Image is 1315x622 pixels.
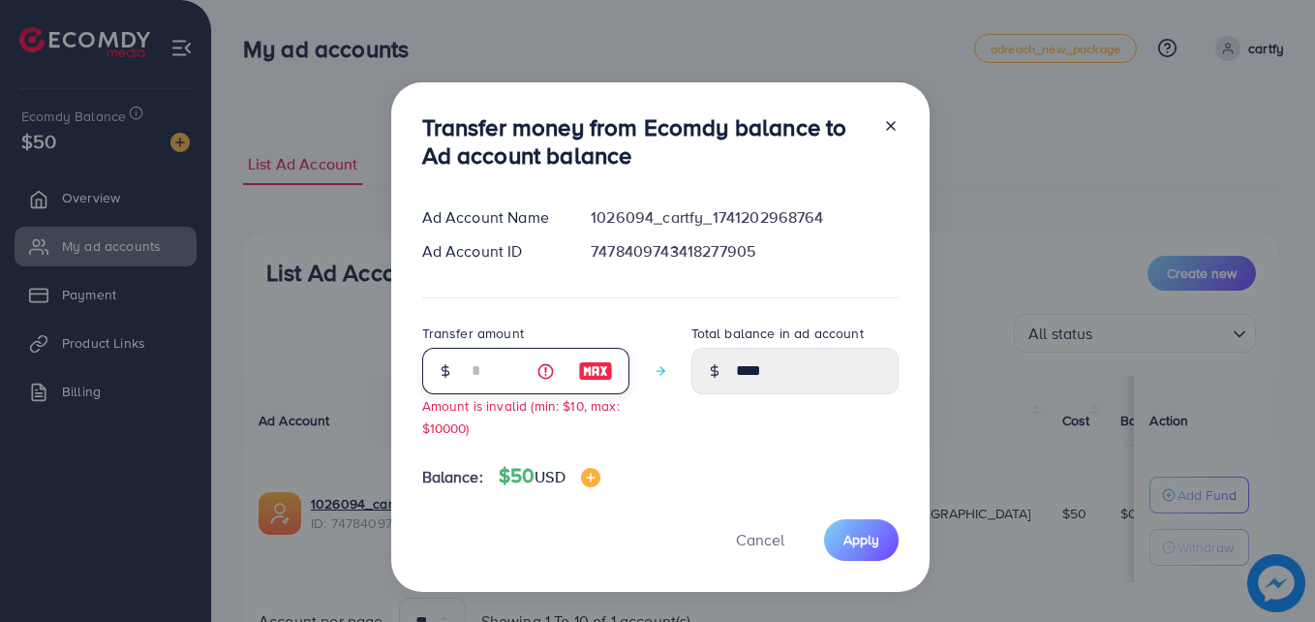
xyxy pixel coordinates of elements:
[691,324,864,343] label: Total balance in ad account
[407,206,576,229] div: Ad Account Name
[422,466,483,488] span: Balance:
[499,464,600,488] h4: $50
[422,396,620,437] small: Amount is invalid (min: $10, max: $10000)
[575,240,913,263] div: 7478409743418277905
[736,529,784,550] span: Cancel
[712,519,809,561] button: Cancel
[535,466,565,487] span: USD
[407,240,576,263] div: Ad Account ID
[575,206,913,229] div: 1026094_cartfy_1741202968764
[581,468,600,487] img: image
[843,530,879,549] span: Apply
[422,324,524,343] label: Transfer amount
[824,519,899,561] button: Apply
[422,113,868,170] h3: Transfer money from Ecomdy balance to Ad account balance
[578,359,613,383] img: image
